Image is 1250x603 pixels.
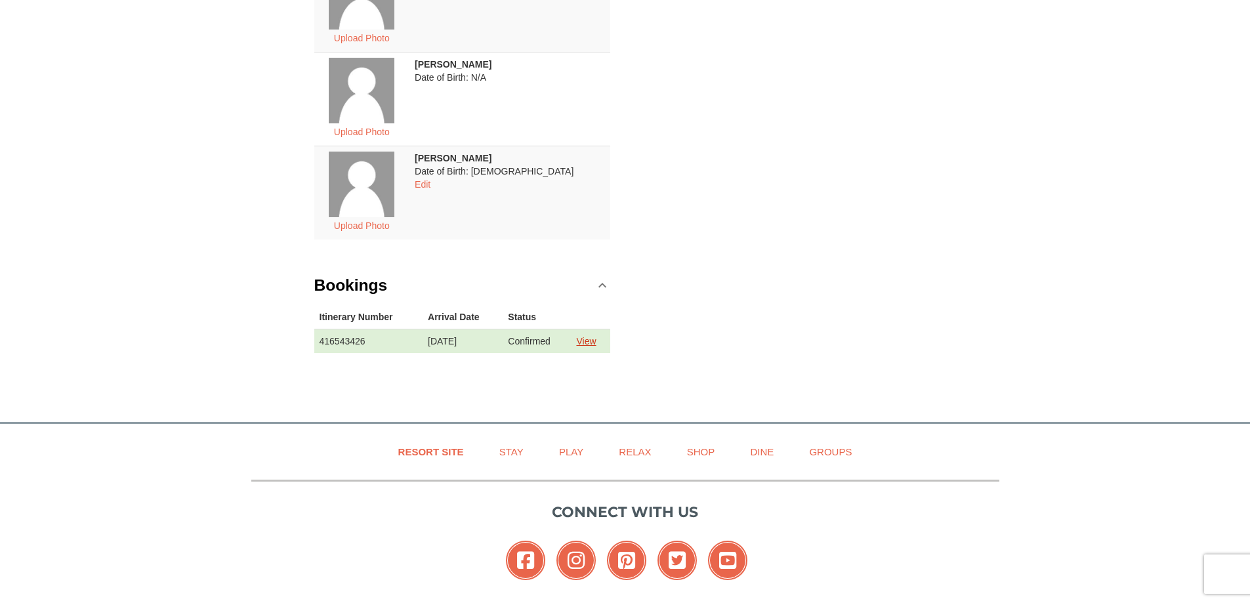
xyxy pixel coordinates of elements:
[327,217,397,234] button: Upload Photo
[415,179,430,190] a: Edit
[314,266,611,305] a: Bookings
[409,146,610,239] td: Date of Birth: [DEMOGRAPHIC_DATA]
[329,58,394,123] img: placeholder.jpg
[251,501,999,523] p: Connect with us
[602,437,667,467] a: Relax
[409,52,610,146] td: Date of Birth: N/A
[483,437,540,467] a: Stay
[415,153,491,163] strong: [PERSON_NAME]
[503,305,571,329] th: Status
[382,437,480,467] a: Resort Site
[314,329,423,353] td: 416543426
[327,123,397,140] button: Upload Photo
[671,437,732,467] a: Shop
[314,305,423,329] th: Itinerary Number
[314,272,388,299] h3: Bookings
[329,152,394,217] img: placeholder.jpg
[415,59,491,70] strong: [PERSON_NAME]
[793,437,868,467] a: Groups
[327,30,397,47] button: Upload Photo
[423,305,503,329] th: Arrival Date
[543,437,600,467] a: Play
[423,329,503,353] td: [DATE]
[734,437,790,467] a: Dine
[503,329,571,353] td: Confirmed
[576,336,596,346] a: View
